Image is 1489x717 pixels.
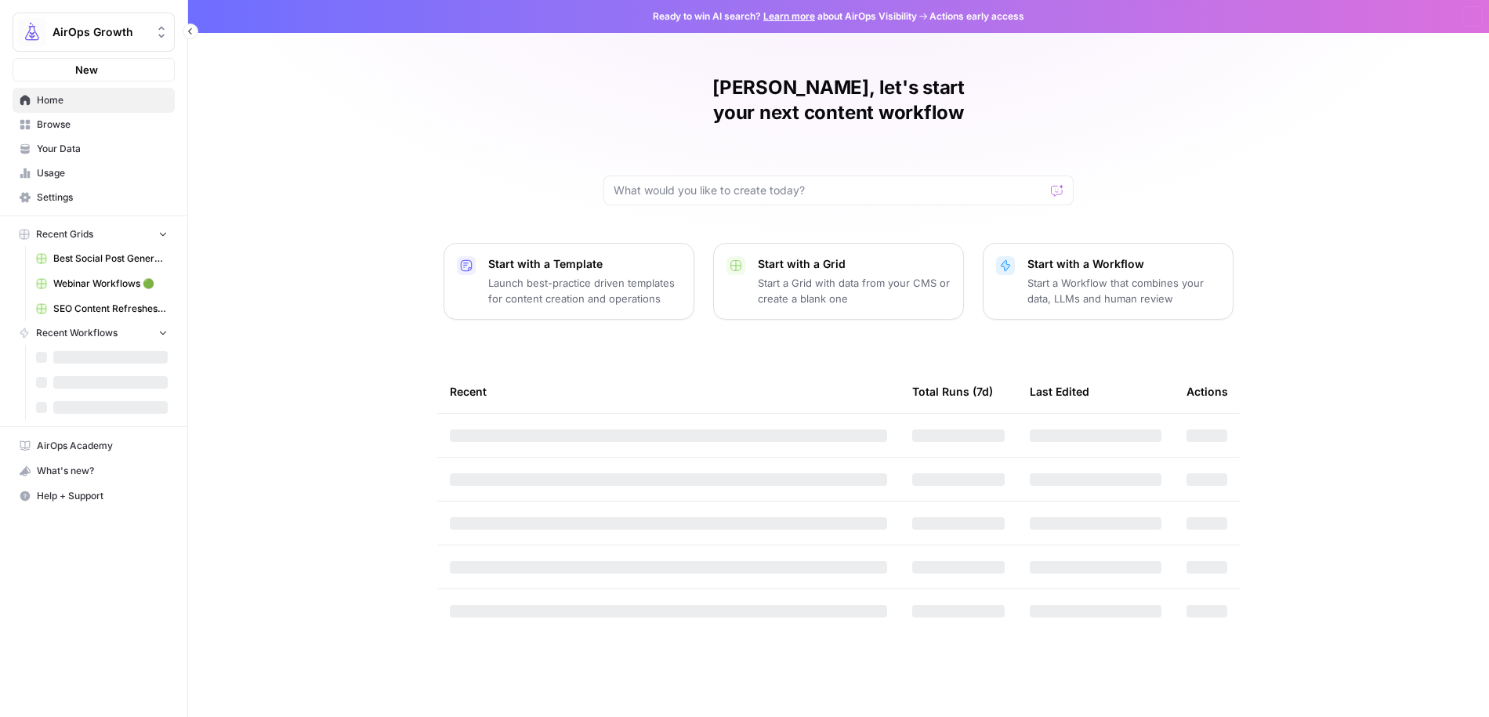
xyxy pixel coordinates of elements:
[450,370,887,413] div: Recent
[29,296,175,321] a: SEO Content Refreshes 🟢
[13,13,175,52] button: Workspace: AirOps Growth
[614,183,1045,198] input: What would you like to create today?
[13,112,175,137] a: Browse
[53,252,168,266] span: Best Social Post Generator Ever Grid
[13,223,175,246] button: Recent Grids
[929,9,1024,24] span: Actions early access
[13,185,175,210] a: Settings
[53,277,168,291] span: Webinar Workflows 🟢
[13,161,175,186] a: Usage
[37,489,168,503] span: Help + Support
[13,88,175,113] a: Home
[37,439,168,453] span: AirOps Academy
[653,9,917,24] span: Ready to win AI search? about AirOps Visibility
[75,62,98,78] span: New
[37,93,168,107] span: Home
[13,58,175,81] button: New
[763,10,815,22] a: Learn more
[713,243,964,320] button: Start with a GridStart a Grid with data from your CMS or create a blank one
[37,118,168,132] span: Browse
[444,243,694,320] button: Start with a TemplateLaunch best-practice driven templates for content creation and operations
[758,256,951,272] p: Start with a Grid
[29,271,175,296] a: Webinar Workflows 🟢
[13,458,175,483] button: What's new?
[36,227,93,241] span: Recent Grids
[13,483,175,509] button: Help + Support
[13,321,175,345] button: Recent Workflows
[53,302,168,316] span: SEO Content Refreshes 🟢
[53,24,147,40] span: AirOps Growth
[912,370,993,413] div: Total Runs (7d)
[36,326,118,340] span: Recent Workflows
[13,433,175,458] a: AirOps Academy
[603,75,1074,125] h1: [PERSON_NAME], let's start your next content workflow
[488,256,681,272] p: Start with a Template
[37,142,168,156] span: Your Data
[37,190,168,205] span: Settings
[758,275,951,306] p: Start a Grid with data from your CMS or create a blank one
[37,166,168,180] span: Usage
[1027,275,1220,306] p: Start a Workflow that combines your data, LLMs and human review
[983,243,1234,320] button: Start with a WorkflowStart a Workflow that combines your data, LLMs and human review
[13,136,175,161] a: Your Data
[488,275,681,306] p: Launch best-practice driven templates for content creation and operations
[1027,256,1220,272] p: Start with a Workflow
[29,246,175,271] a: Best Social Post Generator Ever Grid
[1186,370,1228,413] div: Actions
[18,18,46,46] img: AirOps Growth Logo
[13,459,174,483] div: What's new?
[1030,370,1089,413] div: Last Edited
